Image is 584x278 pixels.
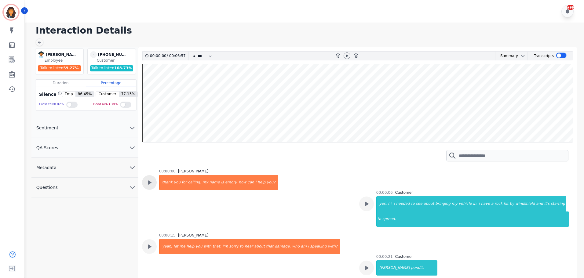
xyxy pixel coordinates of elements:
div: spread. [382,211,569,227]
div: Cross talk 0.02 % [39,100,64,109]
div: help [186,239,195,254]
div: a [491,196,494,211]
div: is [220,175,224,190]
div: Summary [495,52,518,60]
div: for [181,175,188,190]
div: me [179,239,186,254]
div: hear [244,239,254,254]
span: - [90,51,97,58]
div: Silence [38,91,62,97]
div: how [238,175,247,190]
span: Customer [96,92,119,97]
div: i [255,175,257,190]
div: needed [395,196,410,211]
button: Metadata chevron down [31,158,138,178]
div: name [209,175,220,190]
div: who [291,239,300,254]
div: Percentage [86,80,136,86]
div: to [239,239,244,254]
div: starting [550,196,566,211]
button: chevron down [518,53,525,58]
div: / [150,52,187,60]
div: 00:00:06 [376,190,393,195]
button: Questions chevron down [31,178,138,197]
div: 00:00:21 [376,254,393,259]
div: Customer [395,190,413,195]
svg: chevron down [129,184,136,191]
div: about [423,196,435,211]
div: i [307,239,309,254]
div: windshield [515,196,535,211]
div: Duration [35,80,86,86]
div: Employee [45,58,82,63]
span: QA Scores [31,145,63,151]
img: Bordered avatar [4,5,18,20]
div: that [265,239,274,254]
div: Customer [97,58,134,63]
div: that. [212,239,222,254]
div: am [300,239,307,254]
div: emory. [224,175,238,190]
div: [PERSON_NAME] [178,233,209,238]
div: you [173,175,181,190]
div: yes, [377,196,388,211]
div: speaking [309,239,327,254]
svg: chevron down [520,53,525,58]
div: to [377,211,382,227]
div: yeah, [160,239,173,254]
svg: chevron down [129,144,136,151]
div: 00:00:00 [159,169,176,174]
svg: chevron down [129,124,136,132]
div: Dead air 63.38 % [93,100,118,109]
div: to [410,196,415,211]
div: pondit, [410,260,437,276]
div: i'm [222,239,228,254]
div: have [480,196,491,211]
div: my [451,196,458,211]
div: you [195,239,203,254]
div: in. [472,196,478,211]
div: thank [160,175,173,190]
div: calling. [188,175,202,190]
div: +99 [567,5,574,10]
span: 86.45 % [75,92,94,97]
div: rock [494,196,503,211]
div: about [254,239,265,254]
div: hit [503,196,509,211]
div: it's [544,196,550,211]
button: Sentiment chevron down [31,118,138,138]
div: [PHONE_NUMBER] [98,51,129,58]
div: can [247,175,255,190]
div: Transcripts [534,52,554,60]
span: 59.27 % [63,66,78,70]
div: 00:00:00 [150,52,167,60]
div: [PERSON_NAME] [178,169,209,174]
div: with? [327,239,340,254]
div: see [415,196,423,211]
div: 00:06:57 [168,52,185,60]
h1: Interaction Details [36,25,578,36]
span: Questions [31,184,63,190]
div: help [257,175,266,190]
span: Emp [62,92,75,97]
div: let [173,239,179,254]
div: Talk to listen [90,65,133,71]
span: Sentiment [31,125,63,131]
div: [PERSON_NAME] [377,260,411,276]
div: by [509,196,515,211]
div: and [535,196,544,211]
div: i [478,196,480,211]
svg: chevron down [129,164,136,171]
span: 77.13 % [119,92,138,97]
div: Customer [395,254,413,259]
div: sorry [229,239,239,254]
div: hi. [387,196,393,211]
div: 00:00:15 [159,233,176,238]
div: vehicle [458,196,473,211]
span: Metadata [31,164,61,171]
div: [PERSON_NAME] [46,51,76,58]
div: bringing [435,196,451,211]
div: you? [266,175,278,190]
button: QA Scores chevron down [31,138,138,158]
span: 168.73 % [114,66,132,70]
